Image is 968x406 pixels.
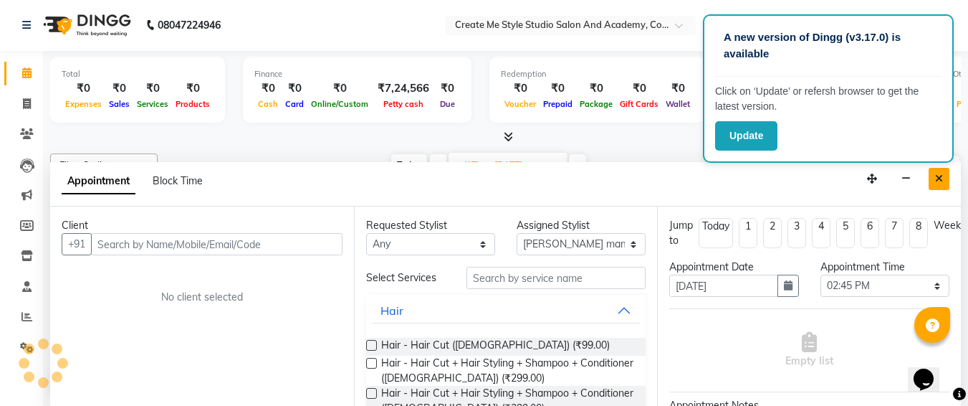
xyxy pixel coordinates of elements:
[62,68,214,80] div: Total
[158,5,221,45] b: 08047224946
[380,99,427,109] span: Petty cash
[669,218,693,248] div: Jump to
[172,80,214,97] div: ₹0
[909,218,928,248] li: 8
[490,155,562,176] input: 2025-09-04
[435,80,460,97] div: ₹0
[466,267,646,289] input: Search by service name
[372,298,641,324] button: Hair
[739,218,757,248] li: 1
[812,218,830,248] li: 4
[934,218,966,233] div: Weeks
[715,121,777,151] button: Update
[307,99,372,109] span: Online/Custom
[59,159,110,171] span: Filter Stylist
[391,154,427,176] span: Today
[501,68,694,80] div: Redemption
[929,168,949,190] button: Close
[133,80,172,97] div: ₹0
[282,99,307,109] span: Card
[616,80,662,97] div: ₹0
[62,233,92,255] button: +91
[254,68,460,80] div: Finance
[91,233,342,255] input: Search by Name/Mobile/Email/Code
[669,260,798,275] div: Appointment Date
[282,80,307,97] div: ₹0
[381,356,635,386] span: Hair - Hair Cut + Hair Styling + Shampoo + Conditioner ([DEMOGRAPHIC_DATA]) (₹299.00)
[715,84,941,114] p: Click on ‘Update’ or refersh browser to get the latest version.
[460,160,490,171] span: Thu
[372,80,435,97] div: ₹7,24,566
[787,218,806,248] li: 3
[366,218,495,233] div: Requested Stylist
[616,99,662,109] span: Gift Cards
[62,99,105,109] span: Expenses
[576,99,616,109] span: Package
[62,218,342,233] div: Client
[501,99,540,109] span: Voucher
[908,349,954,392] iframe: chat widget
[105,80,133,97] div: ₹0
[307,80,372,97] div: ₹0
[669,275,777,297] input: yyyy-mm-dd
[153,174,203,187] span: Block Time
[62,80,105,97] div: ₹0
[662,80,694,97] div: ₹0
[62,169,135,194] span: Appointment
[861,218,879,248] li: 6
[820,260,949,275] div: Appointment Time
[380,302,403,319] div: Hair
[105,99,133,109] span: Sales
[785,332,833,369] span: Empty list
[254,99,282,109] span: Cash
[37,5,135,45] img: logo
[355,270,456,285] div: Select Services
[133,99,172,109] span: Services
[702,219,729,234] div: Today
[540,80,576,97] div: ₹0
[436,99,459,109] span: Due
[517,218,646,233] div: Assigned Stylist
[662,99,694,109] span: Wallet
[836,218,855,248] li: 5
[724,29,933,62] p: A new version of Dingg (v3.17.0) is available
[576,80,616,97] div: ₹0
[254,80,282,97] div: ₹0
[381,338,610,356] span: Hair - Hair Cut ([DEMOGRAPHIC_DATA]) (₹99.00)
[763,218,782,248] li: 2
[885,218,904,248] li: 7
[172,99,214,109] span: Products
[96,290,308,305] div: No client selected
[540,99,576,109] span: Prepaid
[501,80,540,97] div: ₹0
